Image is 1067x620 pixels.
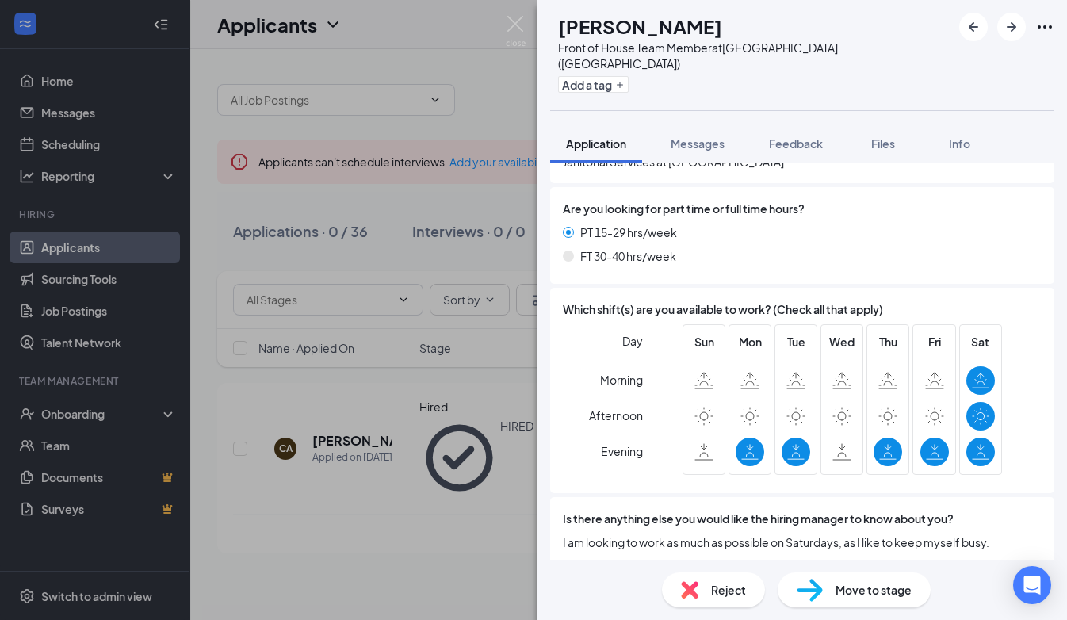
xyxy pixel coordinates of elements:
[1035,17,1054,36] svg: Ellipses
[828,333,856,350] span: Wed
[622,332,643,350] span: Day
[836,581,912,599] span: Move to stage
[600,365,643,394] span: Morning
[966,333,995,350] span: Sat
[959,13,988,41] button: ArrowLeftNew
[964,17,983,36] svg: ArrowLeftNew
[736,333,764,350] span: Mon
[558,13,722,40] h1: [PERSON_NAME]
[615,80,625,90] svg: Plus
[589,401,643,430] span: Afternoon
[1002,17,1021,36] svg: ArrowRight
[558,76,629,93] button: PlusAdd a tag
[874,333,902,350] span: Thu
[601,437,643,465] span: Evening
[563,510,954,527] span: Is there anything else you would like the hiring manager to know about you?
[997,13,1026,41] button: ArrowRight
[566,136,626,151] span: Application
[563,300,883,318] span: Which shift(s) are you available to work? (Check all that apply)
[949,136,970,151] span: Info
[920,333,949,350] span: Fri
[782,333,810,350] span: Tue
[563,200,805,217] span: Are you looking for part time or full time hours?
[1013,566,1051,604] div: Open Intercom Messenger
[711,581,746,599] span: Reject
[871,136,895,151] span: Files
[580,247,676,265] span: FT 30-40 hrs/week
[690,333,718,350] span: Sun
[769,136,823,151] span: Feedback
[563,534,1042,551] span: I am looking to work as much as possible on Saturdays, as I like to keep myself busy.
[580,224,677,241] span: PT 15-29 hrs/week
[671,136,725,151] span: Messages
[558,40,951,71] div: Front of House Team Member at [GEOGRAPHIC_DATA] ([GEOGRAPHIC_DATA])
